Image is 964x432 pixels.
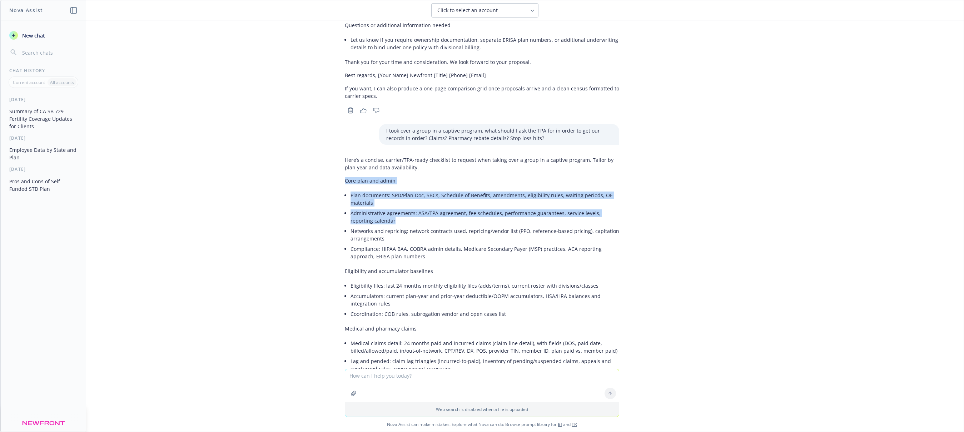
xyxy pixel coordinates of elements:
p: I took over a group in a captive program. what should I ask the TPA for in order to get our recor... [386,127,612,142]
li: Networks and repricing: network contracts used, repricing/vendor list (PPO, reference-based prici... [351,226,619,244]
p: Current account [13,79,45,85]
a: BI [558,421,562,427]
p: Best regards, [Your Name] Newfront [Title] [Phone] [Email] [345,71,619,79]
p: Questions or additional information needed [345,21,619,29]
button: Click to select an account [431,3,538,18]
p: Thank you for your time and consideration. We look forward to your proposal. [345,58,619,66]
p: Medical and pharmacy claims [345,325,619,332]
p: All accounts [50,79,74,85]
button: Summary of CA SB 729 Fertility Coverage Updates for Clients [6,105,80,132]
li: Let us know if you require ownership documentation, separate ERISA plan numbers, or additional un... [351,35,619,53]
span: Click to select an account [437,7,498,14]
div: [DATE] [1,166,86,172]
span: New chat [21,32,45,39]
li: Accumulators: current plan-year and prior-year deductible/OOPM accumulators, HSA/HRA balances and... [351,291,619,309]
button: Pros and Cons of Self-Funded STD Plan [6,175,80,195]
button: Employee Data by State and Plan [6,144,80,163]
h1: Nova Assist [9,6,43,14]
button: Thumbs down [371,105,382,115]
p: Here’s a concise, carrier/TPA-ready checklist to request when taking over a group in a captive pr... [345,156,619,171]
button: New chat [6,29,80,42]
li: Eligibility files: last 24 months monthly eligibility files (adds/terms), current roster with div... [351,280,619,291]
p: Core plan and admin [345,177,619,184]
p: Eligibility and accumulator baselines [345,267,619,275]
svg: Copy to clipboard [347,107,354,114]
a: TR [572,421,577,427]
li: Plan documents: SPD/Plan Doc, SBCs, Schedule of Benefits, amendments, eligibility rules, waiting ... [351,190,619,208]
span: Nova Assist can make mistakes. Explore what Nova can do: Browse prompt library for and [3,417,961,432]
div: [DATE] [1,96,86,103]
li: Administrative agreements: ASA/TPA agreement, fee schedules, performance guarantees, service leve... [351,208,619,226]
li: Medical claims detail: 24 months paid and incurred claims (claim-line detail), with fields (DOS, ... [351,338,619,356]
div: Chat History [1,68,86,74]
input: Search chats [21,48,78,58]
li: Compliance: HIPAA BAA, COBRA admin details, Medicare Secondary Payer (MSP) practices, ACA reporti... [351,244,619,262]
p: If you want, I can also produce a one-page comparison grid once proposals arrive and a clean cens... [345,85,619,100]
p: Web search is disabled when a file is uploaded [349,406,615,412]
li: Lag and pended: claim lag triangles (incurred-to-paid), inventory of pending/suspended claims, ap... [351,356,619,374]
li: Coordination: COB rules, subrogation vendor and open cases list [351,309,619,319]
div: [DATE] [1,135,86,141]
